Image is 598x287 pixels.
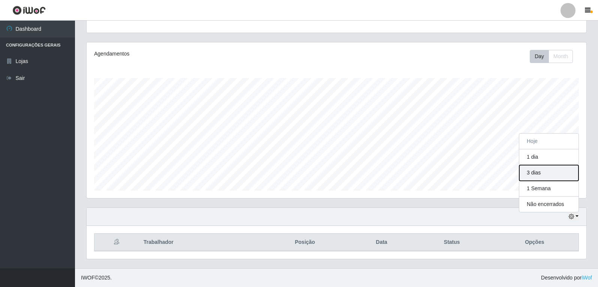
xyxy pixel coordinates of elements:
[350,234,413,251] th: Data
[519,165,579,181] button: 3 dias
[519,134,579,149] button: Hoje
[519,149,579,165] button: 1 dia
[519,197,579,212] button: Não encerrados
[94,50,289,58] div: Agendamentos
[260,234,350,251] th: Posição
[530,50,573,63] div: First group
[549,50,573,63] button: Month
[582,275,592,281] a: iWof
[139,234,260,251] th: Trabalhador
[81,274,112,282] span: © 2025 .
[491,234,579,251] th: Opções
[81,275,95,281] span: IWOF
[413,234,491,251] th: Status
[12,6,46,15] img: CoreUI Logo
[530,50,579,63] div: Toolbar with button groups
[530,50,549,63] button: Day
[519,181,579,197] button: 1 Semana
[541,274,592,282] span: Desenvolvido por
